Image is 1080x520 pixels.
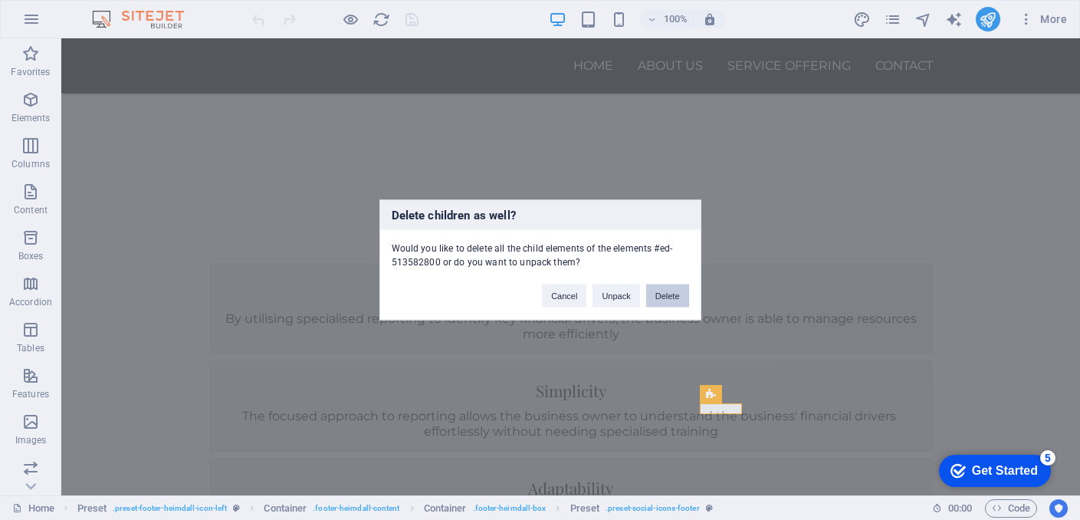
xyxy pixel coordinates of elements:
[45,17,111,31] div: Get Started
[646,285,689,308] button: Delete
[380,201,701,230] h3: Delete children as well?
[542,285,586,308] button: Cancel
[113,3,129,18] div: 5
[12,8,124,40] div: Get Started 5 items remaining, 0% complete
[593,285,639,308] button: Unpack
[380,230,701,269] div: Would you like to delete all the child elements of the elements #ed-513582800 or do you want to u...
